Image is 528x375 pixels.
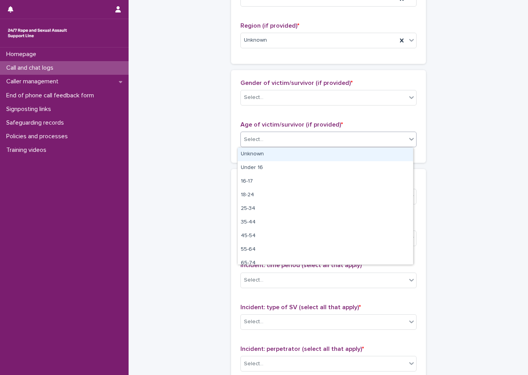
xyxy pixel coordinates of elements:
[238,216,413,229] div: 35-44
[3,92,100,99] p: End of phone call feedback form
[244,136,263,144] div: Select...
[238,257,413,270] div: 65-74
[240,304,361,310] span: Incident: type of SV (select all that apply)
[244,360,263,368] div: Select...
[244,276,263,284] div: Select...
[238,202,413,216] div: 25-34
[240,262,364,268] span: Incident: time period (select all that apply)
[240,23,299,29] span: Region (if provided)
[3,51,42,58] p: Homepage
[244,93,263,102] div: Select...
[244,36,267,44] span: Unknown
[3,78,65,85] p: Caller management
[3,119,70,127] p: Safeguarding records
[3,133,74,140] p: Policies and processes
[238,229,413,243] div: 45-54
[238,188,413,202] div: 18-24
[6,25,69,41] img: rhQMoQhaT3yELyF149Cw
[240,121,343,128] span: Age of victim/survivor (if provided)
[244,318,263,326] div: Select...
[240,80,353,86] span: Gender of victim/survivor (if provided)
[3,64,60,72] p: Call and chat logs
[238,161,413,175] div: Under 16
[240,346,364,352] span: Incident: perpetrator (select all that apply)
[3,106,57,113] p: Signposting links
[3,146,53,154] p: Training videos
[238,243,413,257] div: 55-64
[238,175,413,188] div: 16-17
[238,148,413,161] div: Unknown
